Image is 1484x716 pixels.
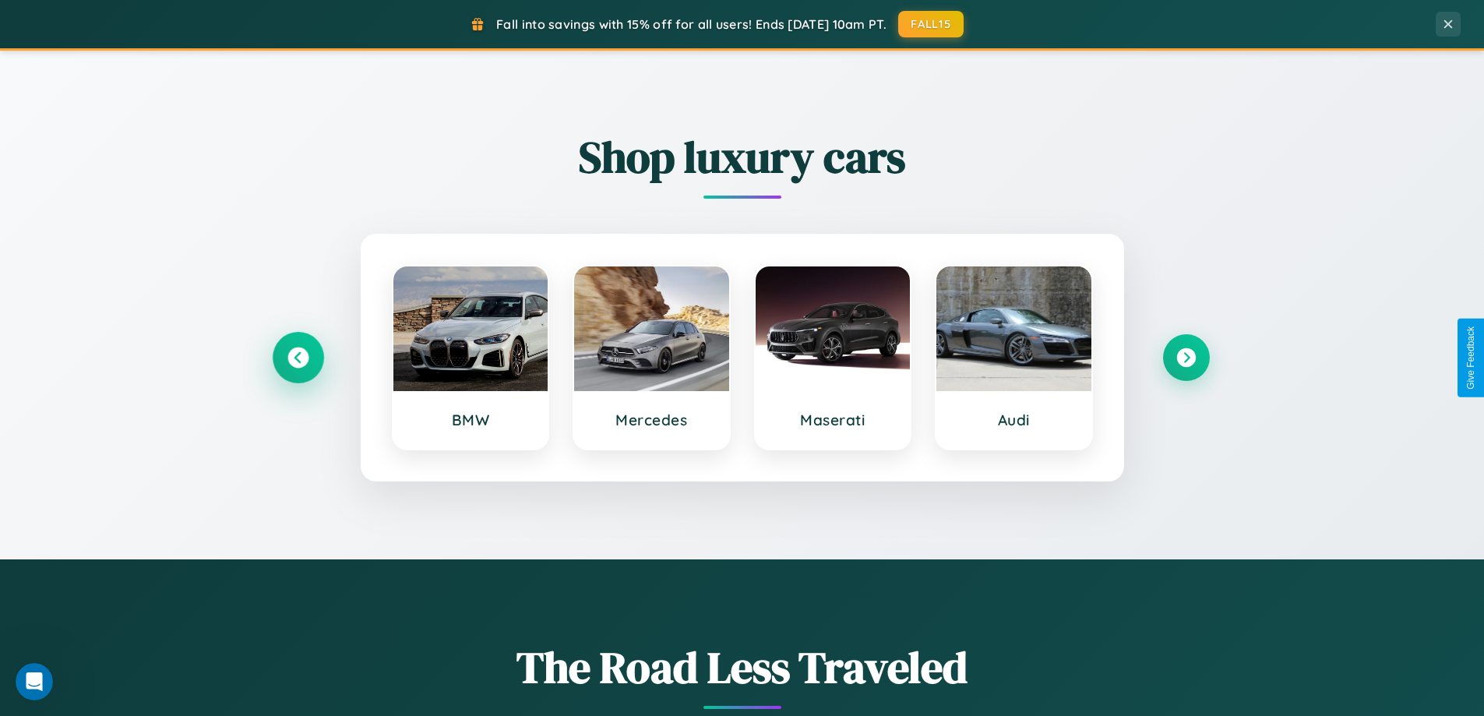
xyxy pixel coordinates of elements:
[275,637,1210,697] h1: The Road Less Traveled
[1465,326,1476,390] div: Give Feedback
[898,11,964,37] button: FALL15
[771,411,895,429] h3: Maserati
[16,663,53,700] iframe: Intercom live chat
[409,411,533,429] h3: BMW
[496,16,887,32] span: Fall into savings with 15% off for all users! Ends [DATE] 10am PT.
[275,127,1210,187] h2: Shop luxury cars
[952,411,1076,429] h3: Audi
[590,411,714,429] h3: Mercedes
